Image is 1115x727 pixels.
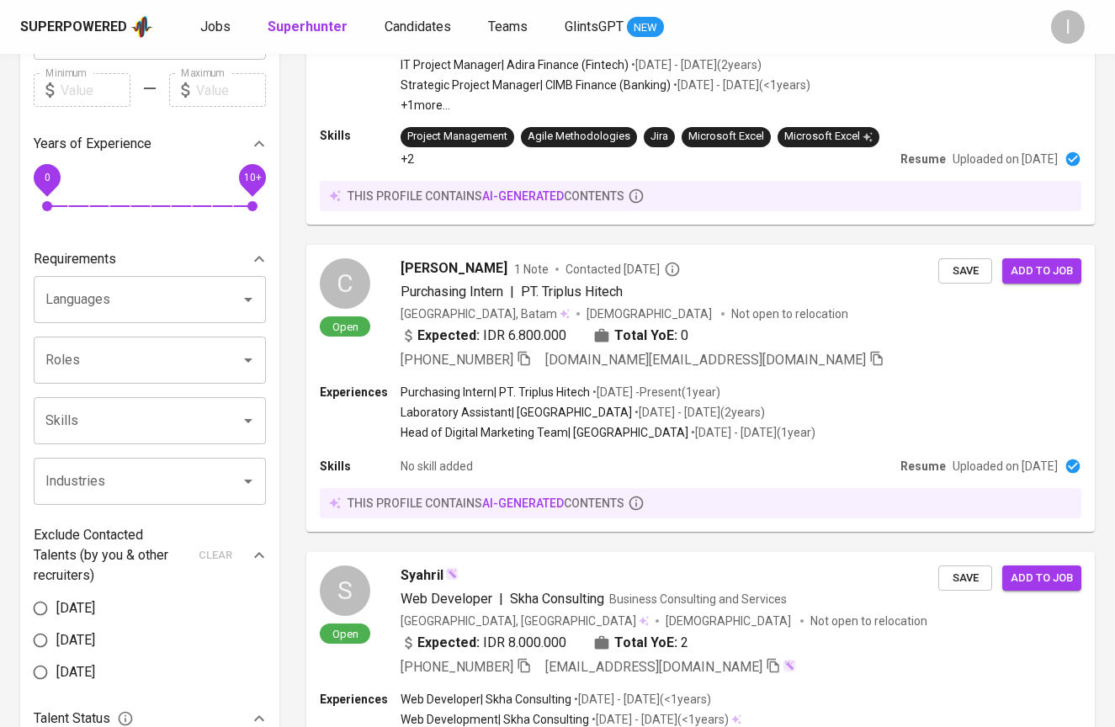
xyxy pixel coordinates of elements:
span: GlintsGPT [565,19,624,34]
p: +1 more ... [401,97,821,114]
p: Years of Experience [34,134,151,154]
span: [PHONE_NUMBER] [401,659,513,675]
p: • [DATE] - Present ( 1 year ) [590,384,720,401]
span: Add to job [1011,569,1073,588]
span: 2 [681,633,688,653]
span: Save [947,262,984,281]
p: Exclude Contacted Talents (by you & other recruiters) [34,525,188,586]
p: • [DATE] - [DATE] ( 2 years ) [632,404,765,421]
button: Add to job [1002,258,1081,284]
p: Laboratory Assistant | [GEOGRAPHIC_DATA] [401,404,632,421]
span: [PERSON_NAME] [401,258,507,279]
b: Superhunter [268,19,348,34]
div: Agile Methodologies [528,129,630,145]
p: this profile contains contents [348,188,624,204]
span: 10+ [243,172,261,183]
input: Value [61,73,130,107]
div: Microsoft Excel [784,129,873,145]
p: Resume [900,151,946,167]
div: Microsoft Excel [688,129,764,145]
span: [DATE] [56,598,95,618]
div: Exclude Contacted Talents (by you & other recruiters)clear [34,525,266,586]
span: Jobs [200,19,231,34]
span: Open [326,320,365,334]
span: Save [947,569,984,588]
img: magic_wand.svg [783,659,796,672]
a: Superhunter [268,17,351,38]
p: Head of Digital Marketing Team | [GEOGRAPHIC_DATA] [401,424,688,441]
div: Project Management [407,129,507,145]
span: Purchasing Intern [401,284,503,300]
button: Open [236,348,260,372]
span: Open [326,627,365,641]
span: [PHONE_NUMBER] [401,352,513,368]
div: Superpowered [20,18,127,37]
button: Save [938,565,992,592]
span: [DATE] [56,630,95,650]
b: Expected: [417,326,480,346]
span: PT. Triplus Hitech [521,284,623,300]
p: Skills [320,458,401,475]
a: Superpoweredapp logo [20,14,153,40]
span: [DATE] [56,662,95,682]
p: IT Project Manager | Adira Finance (Fintech) [401,56,629,73]
div: Requirements [34,242,266,276]
span: Add to job [1011,262,1073,281]
p: Uploaded on [DATE] [953,151,1058,167]
p: • [DATE] - [DATE] ( 1 year ) [688,424,815,441]
p: • [DATE] - [DATE] ( 2 years ) [629,56,762,73]
span: Skha Consulting [510,591,604,607]
div: IDR 8.000.000 [401,633,566,653]
p: Not open to relocation [810,613,927,629]
div: [GEOGRAPHIC_DATA], Batam [401,305,570,322]
button: Save [938,258,992,284]
span: | [510,282,514,302]
button: Open [236,288,260,311]
span: Web Developer [401,591,492,607]
button: Open [236,470,260,493]
div: Years of Experience [34,127,266,161]
span: AI-generated [482,189,564,203]
div: Jira [650,129,668,145]
span: Business Consulting and Services [609,592,787,606]
button: Open [236,409,260,432]
span: 1 Note [514,261,549,278]
span: | [499,589,503,609]
a: Teams [488,17,531,38]
a: Candidates [385,17,454,38]
span: [EMAIL_ADDRESS][DOMAIN_NAME] [545,659,762,675]
div: IDR 6.800.000 [401,326,566,346]
a: Jobs [200,17,234,38]
p: Strategic Project Manager | CIMB Finance (Banking) [401,77,671,93]
p: Resume [900,458,946,475]
p: Requirements [34,249,116,269]
span: [DEMOGRAPHIC_DATA] [666,613,794,629]
p: +2 [401,151,414,167]
a: GlintsGPT NEW [565,17,664,38]
span: [DOMAIN_NAME][EMAIL_ADDRESS][DOMAIN_NAME] [545,352,866,368]
div: I [1051,10,1085,44]
div: [GEOGRAPHIC_DATA], [GEOGRAPHIC_DATA] [401,613,649,629]
div: S [320,565,370,616]
b: Total YoE: [614,633,677,653]
span: Contacted [DATE] [565,261,681,278]
b: Expected: [417,633,480,653]
a: COpen[PERSON_NAME]1 NoteContacted [DATE]Purchasing Intern|PT. Triplus Hitech[GEOGRAPHIC_DATA], Ba... [306,245,1095,532]
input: Value [196,73,266,107]
p: Purchasing Intern | PT. Triplus Hitech [401,384,590,401]
p: Experiences [320,691,401,708]
p: • [DATE] - [DATE] ( <1 years ) [671,77,810,93]
span: [DEMOGRAPHIC_DATA] [587,305,714,322]
p: • [DATE] - [DATE] ( <1 years ) [571,691,711,708]
p: Uploaded on [DATE] [953,458,1058,475]
span: NEW [627,19,664,36]
span: AI-generated [482,496,564,510]
span: Syahril [401,565,443,586]
img: magic_wand.svg [445,567,459,581]
div: C [320,258,370,309]
span: 0 [44,172,50,183]
p: Skills [320,127,401,144]
span: Candidates [385,19,451,34]
button: Add to job [1002,565,1081,592]
p: this profile contains contents [348,495,624,512]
